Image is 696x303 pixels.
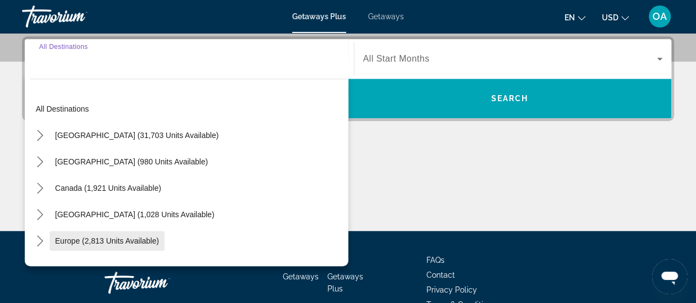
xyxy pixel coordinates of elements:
input: Select destination [39,53,339,66]
button: User Menu [645,5,674,28]
button: Select destination: Mexico (980 units available) [50,152,213,172]
button: Select destination: Australia (198 units available) [50,257,163,277]
span: [GEOGRAPHIC_DATA] (31,703 units available) [55,131,218,140]
span: [GEOGRAPHIC_DATA] (1,028 units available) [55,210,214,219]
button: Toggle Mexico (980 units available) submenu [30,152,50,172]
button: Select destination: Canada (1,921 units available) [50,178,167,198]
span: Europe (2,813 units available) [55,236,159,245]
span: All Destinations [39,43,88,50]
button: Toggle Europe (2,813 units available) submenu [30,232,50,251]
span: Canada (1,921 units available) [55,184,161,192]
button: Select destination: Caribbean & Atlantic Islands (1,028 units available) [50,205,220,224]
a: FAQs [426,256,445,265]
span: All destinations [36,104,89,113]
button: Select destination: United States (31,703 units available) [50,125,224,145]
button: Toggle Canada (1,921 units available) submenu [30,179,50,198]
div: Search widget [25,39,671,118]
a: Privacy Policy [426,285,477,294]
span: en [565,13,575,22]
button: Toggle Australia (198 units available) submenu [30,258,50,277]
span: USD [602,13,618,22]
a: Travorium [22,2,132,31]
span: OA [653,11,667,22]
a: Getaways [368,12,404,21]
iframe: Button to launch messaging window [652,259,687,294]
button: Select destination: Europe (2,813 units available) [50,231,165,251]
button: Toggle United States (31,703 units available) submenu [30,126,50,145]
span: All Start Months [363,54,430,63]
div: Destination options [25,73,348,266]
button: Toggle Caribbean & Atlantic Islands (1,028 units available) submenu [30,205,50,224]
button: Select destination: All destinations [30,99,348,119]
a: Go Home [105,266,215,299]
span: Search [491,94,528,103]
button: Change currency [602,9,629,25]
a: Getaways [283,272,319,281]
button: Search [348,79,672,118]
a: Contact [426,271,455,279]
a: Getaways Plus [292,12,346,21]
button: Change language [565,9,585,25]
a: Getaways Plus [327,272,363,293]
span: [GEOGRAPHIC_DATA] (980 units available) [55,157,208,166]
